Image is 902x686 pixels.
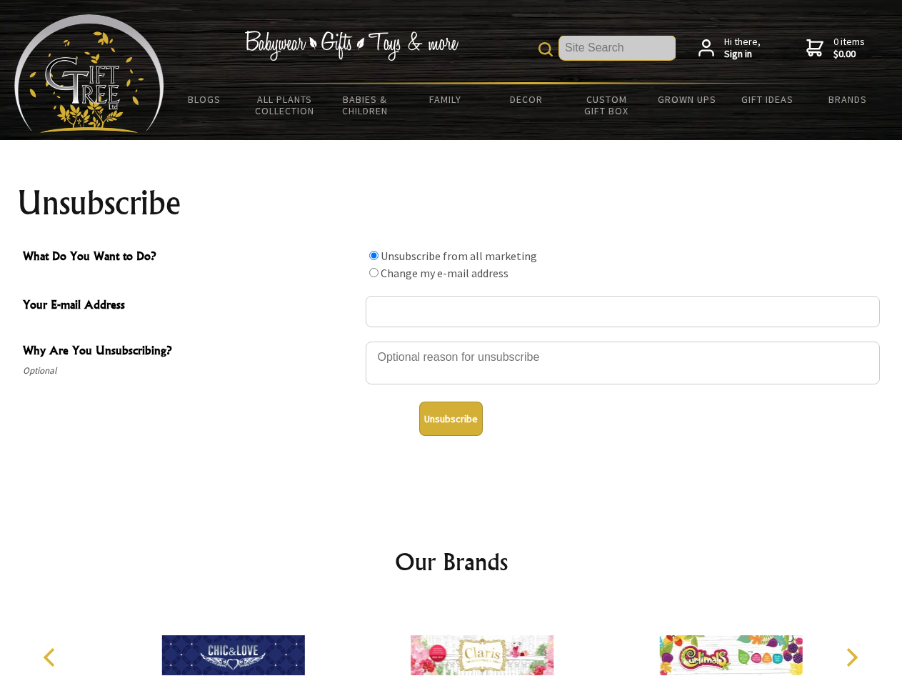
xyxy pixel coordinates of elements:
a: Hi there,Sign in [698,36,761,61]
input: What Do You Want to Do? [369,251,379,260]
span: What Do You Want to Do? [23,247,359,268]
a: Family [406,84,486,114]
a: BLOGS [164,84,245,114]
a: Gift Ideas [727,84,808,114]
a: All Plants Collection [245,84,326,126]
strong: $0.00 [833,48,865,61]
a: 0 items$0.00 [806,36,865,61]
a: Decor [486,84,566,114]
textarea: Why Are You Unsubscribing? [366,342,880,384]
button: Unsubscribe [419,402,483,436]
input: Your E-mail Address [366,296,880,327]
span: Your E-mail Address [23,296,359,317]
h1: Unsubscribe [17,186,886,220]
span: Optional [23,362,359,379]
button: Previous [36,642,67,673]
label: Change my e-mail address [381,266,508,280]
a: Brands [808,84,888,114]
input: Site Search [559,36,676,60]
img: Babyware - Gifts - Toys and more... [14,14,164,133]
a: Grown Ups [646,84,727,114]
strong: Sign in [724,48,761,61]
h2: Our Brands [29,545,874,579]
span: Hi there, [724,36,761,61]
img: product search [538,42,553,56]
input: What Do You Want to Do? [369,268,379,277]
button: Next [836,642,867,673]
img: Babywear - Gifts - Toys & more [244,31,458,61]
a: Babies & Children [325,84,406,126]
span: 0 items [833,35,865,61]
label: Unsubscribe from all marketing [381,249,537,263]
span: Why Are You Unsubscribing? [23,342,359,362]
a: Custom Gift Box [566,84,647,126]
